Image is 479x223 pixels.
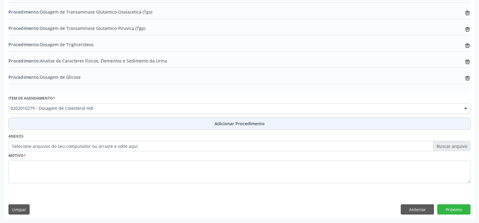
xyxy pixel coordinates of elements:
span: 0202010279 - Dosagem de Colesterol Hdl [11,105,458,111]
label: Motivo [8,151,26,161]
span: Procedimento: [8,9,40,15]
label: Item de agendamento [8,94,55,103]
span: Adicionar Procedimento [215,120,265,127]
button: Anterior [401,204,434,215]
span: Dosagem de Triglicerideos [8,41,94,48]
span: Procedimento: [8,25,40,31]
span: Dosagem de Glicose [8,74,81,80]
span: Procedimento: [8,58,40,64]
span: Procedimento: [8,42,40,47]
button: Adicionar Procedimento [8,118,471,130]
span: Dosagem de Transaminase Glutamico-Piruvica (Tgp) [8,25,145,31]
span: Procedimento: [8,74,40,80]
button: Limpar [8,204,30,215]
span: Dosagem de Transaminase Glutamico-Oxalacetica (Tgo) [8,9,152,15]
label: Anexos [8,132,24,141]
span: Analise de Caracteres Fisicos, Elementos e Sedimento da Urina [8,58,167,64]
button: Próximo [437,204,471,215]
